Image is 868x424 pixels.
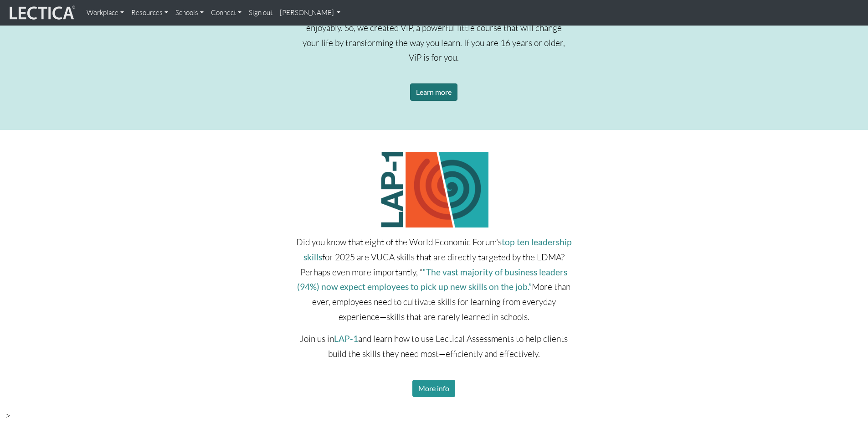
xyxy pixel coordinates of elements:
a: More info [412,380,455,397]
a: LAP-1 [334,333,358,344]
a: Workplace [83,4,128,22]
img: lecticalive [7,4,76,21]
p: We want to show everyone how to learn better, faster, and more enjoyably. So, we created ViP, a p... [301,5,567,65]
p: Did you know that eight of the World Economic Forum's for 2025 are VUCA skills that are directly ... [294,235,574,324]
p: Join us in and learn how to use Lectical Assessments to help clients build the skills they need m... [294,331,574,361]
a: [PERSON_NAME] [276,4,344,22]
a: Resources [128,4,172,22]
a: "The vast majority of business leaders (94%) now expect employees to pick up new skills on the job.” [297,267,567,292]
a: Connect [207,4,245,22]
a: Learn more [410,83,457,101]
a: Sign out [245,4,276,22]
a: Schools [172,4,207,22]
